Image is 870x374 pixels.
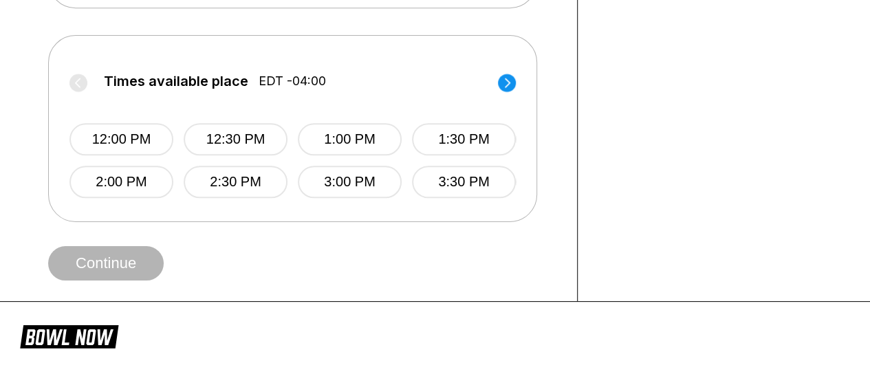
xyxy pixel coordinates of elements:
span: Times available place [104,74,248,89]
button: 2:00 PM [69,166,173,198]
button: 1:00 PM [298,123,402,155]
button: 3:00 PM [298,166,402,198]
button: 1:30 PM [412,123,516,155]
button: 3:30 PM [412,166,516,198]
span: EDT -04:00 [259,74,326,89]
button: 2:30 PM [184,166,287,198]
button: 12:30 PM [184,123,287,155]
button: 12:00 PM [69,123,173,155]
